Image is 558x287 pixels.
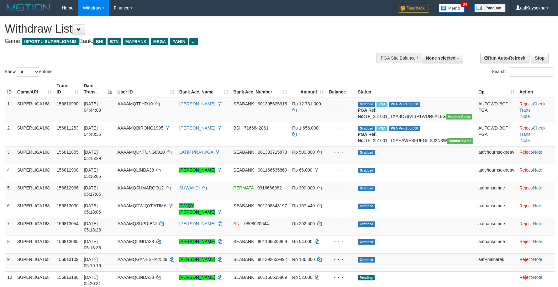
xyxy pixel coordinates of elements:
[292,167,313,173] span: Rp 66.000
[170,38,188,45] span: PANIN
[84,203,101,215] span: [DATE] 05:18:06
[57,125,79,130] span: 156811253
[81,80,115,98] th: Date Trans.: activate to sort column descending
[519,275,532,280] a: Reject
[329,203,353,209] div: - - -
[233,167,254,173] span: SEABANK
[5,164,15,182] td: 4
[476,200,517,218] td: aafbansomne
[117,221,157,226] span: AAAAMQSUPRIBNI
[5,236,15,253] td: 8
[179,150,213,155] a: LATIF PRAYOGA
[244,221,269,226] span: Copy 0808020644 to clipboard
[15,218,54,236] td: SUPERLIGA168
[476,146,517,164] td: aafchournsokneav
[15,146,54,164] td: SUPERLIGA168
[292,185,315,190] span: Rp 300.000
[358,239,375,245] span: Grabbed
[519,221,532,226] a: Reject
[292,257,315,262] span: Rp 136.000
[358,186,375,191] span: Grabbed
[117,257,167,262] span: AAAAMQGANESHA2549
[376,126,387,131] span: Marked by aafchoeunmanni
[292,275,313,280] span: Rp 52.000
[292,221,315,226] span: Rp 292.500
[476,122,517,146] td: AUTOWD-BOT-PGA
[480,53,529,63] a: Run Auto-Refresh
[533,257,542,262] a: Note
[5,253,15,271] td: 9
[258,257,287,262] span: Copy 901392659492 to clipboard
[517,236,555,253] td: ·
[57,275,79,280] span: 156813180
[358,150,375,155] span: Grabbed
[179,203,215,215] a: DWIQY [PERSON_NAME]
[179,125,215,130] a: [PERSON_NAME]
[519,101,545,113] a: Check Trans
[5,122,15,146] td: 2
[389,126,420,131] span: PGA Pending
[15,122,54,146] td: SUPERLIGA168
[474,4,506,12] img: panduan.png
[57,185,79,190] span: 156812966
[117,203,166,208] span: AAAAMQDWIQYFATIMA
[358,257,375,263] span: Grabbed
[258,101,287,106] span: Copy 901395625915 to clipboard
[389,102,420,107] span: PGA Pending
[233,150,254,155] span: SEABANK
[57,101,79,106] span: 156810990
[517,164,555,182] td: ·
[358,108,376,119] b: PGA Ref. No:
[329,149,353,155] div: - - -
[15,98,54,122] td: SUPERLIGA168
[517,253,555,271] td: ·
[179,167,215,173] a: [PERSON_NAME]
[290,80,326,98] th: Amount: activate to sort column ascending
[84,221,101,232] span: [DATE] 05:18:28
[492,67,553,77] label: Search:
[15,200,54,218] td: SUPERLIGA168
[117,125,163,130] span: AAAAMQBIRONG1995
[292,125,318,130] span: Rp 1.656.000
[329,167,353,173] div: - - -
[117,167,154,173] span: AAAAMQLINDA38
[292,101,321,106] span: Rp 12.731.000
[84,101,101,113] span: [DATE] 04:44:08
[5,218,15,236] td: 7
[84,275,101,286] span: [DATE] 05:20:31
[533,275,542,280] a: Note
[533,221,542,226] a: Note
[426,56,456,61] span: None selected
[258,275,287,280] span: Copy 901166535869 to clipboard
[233,101,254,106] span: SEABANK
[117,185,164,190] span: AAAAMQSUMARGO12
[108,38,121,45] span: BTN
[93,38,106,45] span: BNI
[189,38,198,45] span: ...
[358,132,376,143] b: PGA Ref. No:
[519,167,532,173] a: Reject
[533,150,542,155] a: Note
[519,239,532,244] a: Reject
[179,185,200,190] a: SUWANDI
[517,182,555,200] td: ·
[15,164,54,182] td: SUPERLIGA168
[531,53,549,63] a: Stop
[521,114,530,119] a: Note
[179,221,215,226] a: [PERSON_NAME]
[519,150,532,155] a: Reject
[476,236,517,253] td: aafbansomne
[461,2,469,7] span: 34
[15,182,54,200] td: SUPERLIGA168
[355,122,476,146] td: TF_251001_TXAEAWESFUFGILSJ2N3W
[258,167,287,173] span: Copy 901166535869 to clipboard
[476,164,517,182] td: aafchournsokneav
[15,80,54,98] th: Game/API: activate to sort column ascending
[84,125,101,137] span: [DATE] 04:48:35
[57,221,79,226] span: 156813054
[329,221,353,227] div: - - -
[358,204,375,209] span: Grabbed
[5,146,15,164] td: 3
[329,256,353,263] div: - - -
[5,3,52,13] img: MOTION_logo.png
